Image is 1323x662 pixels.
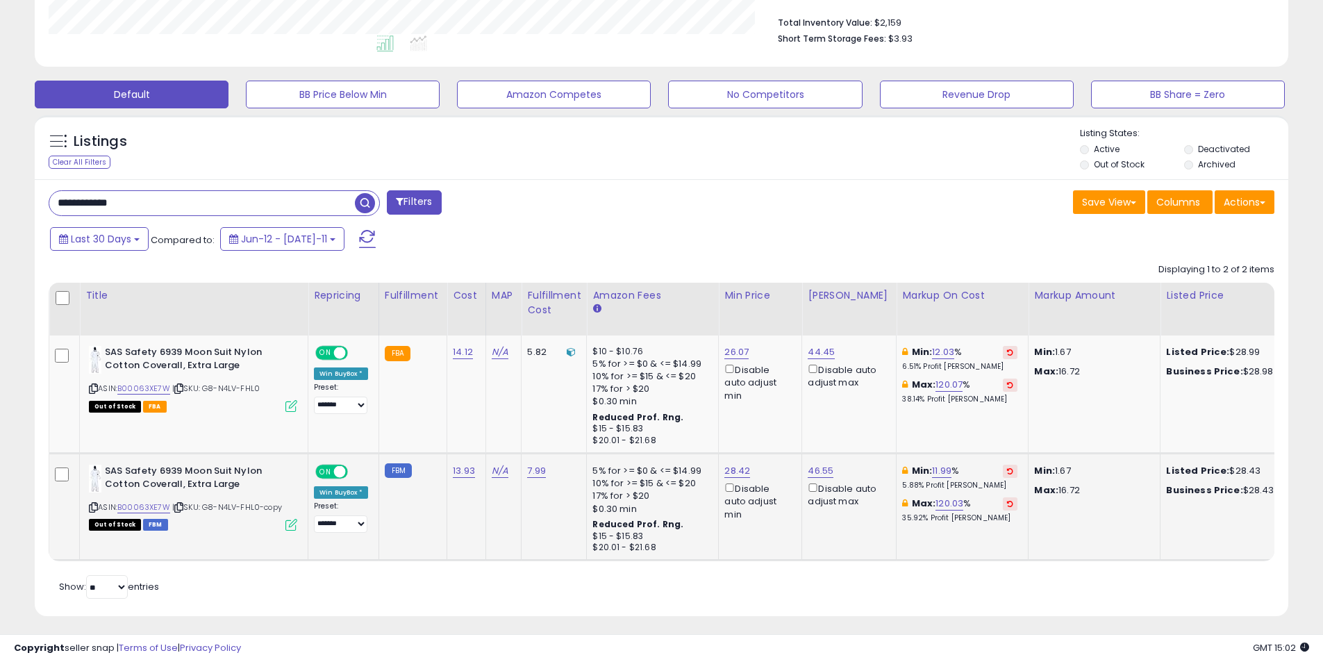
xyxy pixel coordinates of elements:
[724,288,796,303] div: Min Price
[902,497,1017,523] div: %
[1080,127,1288,140] p: Listing States:
[74,132,127,151] h5: Listings
[724,481,791,521] div: Disable auto adjust min
[246,81,440,108] button: BB Price Below Min
[902,513,1017,523] p: 35.92% Profit [PERSON_NAME]
[89,465,297,529] div: ASIN:
[220,227,344,251] button: Jun-12 - [DATE]-11
[1166,346,1281,358] div: $28.99
[592,358,708,370] div: 5% for >= $0 & <= $14.99
[527,464,546,478] a: 7.99
[314,383,368,414] div: Preset:
[35,81,228,108] button: Default
[387,190,441,215] button: Filters
[912,378,936,391] b: Max:
[935,378,963,392] a: 120.07
[897,283,1029,336] th: The percentage added to the cost of goods (COGS) that forms the calculator for Min & Max prices.
[1094,143,1120,155] label: Active
[902,481,1017,490] p: 5.88% Profit [PERSON_NAME]
[902,347,908,356] i: This overrides the store level min markup for this listing
[592,411,683,423] b: Reduced Prof. Rng.
[808,345,835,359] a: 44.45
[778,17,872,28] b: Total Inventory Value:
[85,288,302,303] div: Title
[453,345,473,359] a: 14.12
[592,395,708,408] div: $0.30 min
[241,232,327,246] span: Jun-12 - [DATE]-11
[527,346,576,358] div: 5.82
[778,33,886,44] b: Short Term Storage Fees:
[492,345,508,359] a: N/A
[1166,288,1286,303] div: Listed Price
[14,642,241,655] div: seller snap | |
[1166,484,1281,497] div: $28.43
[527,288,581,317] div: Fulfillment Cost
[592,435,708,447] div: $20.01 - $21.68
[1166,365,1281,378] div: $28.98
[314,502,368,533] div: Preset:
[1166,464,1229,477] b: Listed Price:
[143,401,167,413] span: FBA
[1215,190,1274,214] button: Actions
[1091,81,1285,108] button: BB Share = Zero
[89,401,141,413] span: All listings that are currently out of stock and unavailable for purchase on Amazon
[935,497,963,511] a: 120.03
[71,232,131,246] span: Last 30 Days
[1198,143,1250,155] label: Deactivated
[932,464,951,478] a: 11.99
[1034,484,1149,497] p: 16.72
[902,362,1017,372] p: 6.51% Profit [PERSON_NAME]
[180,641,241,654] a: Privacy Policy
[592,370,708,383] div: 10% for >= $15 & <= $20
[1007,349,1013,356] i: Revert to store-level Min Markup
[151,233,215,247] span: Compared to:
[1034,345,1055,358] strong: Min:
[1034,288,1154,303] div: Markup Amount
[1147,190,1213,214] button: Columns
[912,497,936,510] b: Max:
[1034,464,1055,477] strong: Min:
[385,463,412,478] small: FBM
[778,13,1264,30] li: $2,159
[808,481,885,508] div: Disable auto adjust max
[902,395,1017,404] p: 38.14% Profit [PERSON_NAME]
[59,580,159,593] span: Show: entries
[1034,465,1149,477] p: 1.67
[117,383,170,395] a: B00063XE7W
[1034,483,1058,497] strong: Max:
[453,288,480,303] div: Cost
[592,518,683,530] b: Reduced Prof. Rng.
[902,465,1017,490] div: %
[457,81,651,108] button: Amazon Competes
[1166,345,1229,358] b: Listed Price:
[592,465,708,477] div: 5% for >= $0 & <= $14.99
[592,303,601,315] small: Amazon Fees.
[668,81,862,108] button: No Competitors
[492,464,508,478] a: N/A
[1253,641,1309,654] span: 2025-08-12 15:02 GMT
[880,81,1074,108] button: Revenue Drop
[119,641,178,654] a: Terms of Use
[592,490,708,502] div: 17% for > $20
[888,32,913,45] span: $3.93
[453,464,475,478] a: 13.93
[902,379,1017,404] div: %
[592,423,708,435] div: $15 - $15.83
[902,346,1017,372] div: %
[314,367,368,380] div: Win BuyBox *
[912,464,933,477] b: Min:
[105,346,274,375] b: SAS Safety 6939 Moon Suit Nylon Cotton Coverall, Extra Large
[808,464,833,478] a: 46.55
[492,288,515,303] div: MAP
[1166,483,1242,497] b: Business Price:
[89,519,141,531] span: All listings that are currently out of stock and unavailable for purchase on Amazon
[1094,158,1145,170] label: Out of Stock
[49,156,110,169] div: Clear All Filters
[89,465,101,493] img: 21QcPG36o0L._SL40_.jpg
[1034,365,1058,378] strong: Max:
[592,288,713,303] div: Amazon Fees
[592,346,708,358] div: $10 - $10.76
[808,288,890,303] div: [PERSON_NAME]
[724,345,749,359] a: 26.07
[172,383,260,394] span: | SKU: G8-N4LV-FHL0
